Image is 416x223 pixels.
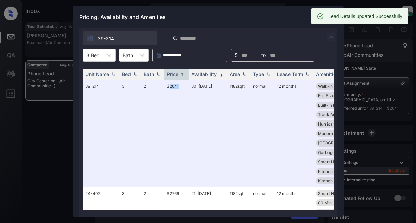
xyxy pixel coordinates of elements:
div: Lead Details updated Successfully [328,10,402,22]
div: Bed [122,71,131,77]
img: icon-zuma [173,35,178,41]
span: Hurricane Impac... [318,121,353,127]
div: Bath [144,71,154,77]
span: $ [235,51,238,59]
span: Full Size Washe... [318,93,351,98]
td: $2641 [164,80,189,187]
td: normal [250,80,274,187]
img: sorting [179,72,186,77]
span: Smart Home Door... [318,191,356,196]
img: sorting [304,72,311,77]
div: Availability [191,71,217,77]
div: Type [253,71,264,77]
div: Price [167,71,178,77]
span: Smart Home Ther... [318,159,355,164]
img: sorting [110,72,117,77]
span: Garbage disposa... [318,150,353,155]
img: sorting [217,72,224,77]
img: sorting [132,72,138,77]
div: Unit Name [85,71,109,77]
div: Amenities [316,71,339,77]
span: Modern Cabinetr... [318,131,353,136]
span: Track And Penda... [318,112,354,117]
td: 30' [DATE] [189,80,227,187]
img: icon-zuma [327,33,335,41]
span: 00 Mini K&B [318,200,342,205]
td: 39-214 [83,80,119,187]
span: Ceiling Fans [318,210,341,215]
div: Lease Term [277,71,303,77]
span: Built-in Microw... [318,103,350,108]
span: Kitchen Pantry [318,169,346,174]
span: Walk-in Closets [318,84,348,89]
td: 1182 sqft [227,80,250,187]
div: Area [230,71,240,77]
span: 39-214 [98,35,114,42]
span: [GEOGRAPHIC_DATA] [318,140,360,146]
div: Pricing, Availability and Amenities [73,6,344,28]
img: sorting [265,72,272,77]
td: 12 months [274,80,313,187]
img: icon-zuma [87,35,94,42]
span: to [261,51,266,59]
span: Kitchen Backspl... [318,178,352,183]
img: sorting [155,72,161,77]
img: sorting [241,72,247,77]
td: 2 [141,80,164,187]
td: 3 [119,80,141,187]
